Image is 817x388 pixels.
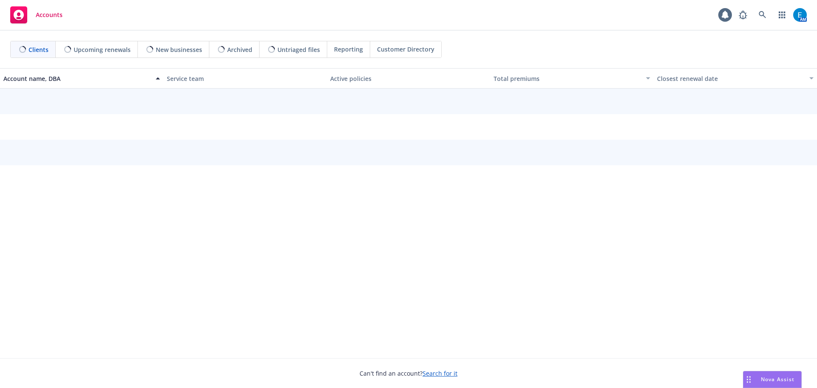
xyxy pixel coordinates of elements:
div: Service team [167,74,323,83]
button: Closest renewal date [654,68,817,89]
span: Upcoming renewals [74,45,131,54]
span: New businesses [156,45,202,54]
button: Total premiums [490,68,654,89]
a: Switch app [774,6,791,23]
a: Search for it [423,369,457,377]
button: Active policies [327,68,490,89]
span: Clients [29,45,49,54]
div: Closest renewal date [657,74,804,83]
span: Untriaged files [277,45,320,54]
button: Service team [163,68,327,89]
span: Reporting [334,45,363,54]
span: Can't find an account? [360,369,457,378]
a: Report a Bug [734,6,751,23]
span: Nova Assist [761,376,794,383]
div: Total premiums [494,74,641,83]
img: photo [793,8,807,22]
div: Drag to move [743,371,754,388]
a: Accounts [7,3,66,27]
div: Account name, DBA [3,74,151,83]
span: Customer Directory [377,45,434,54]
a: Search [754,6,771,23]
button: Nova Assist [743,371,802,388]
span: Accounts [36,11,63,18]
div: Active policies [330,74,487,83]
span: Archived [227,45,252,54]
